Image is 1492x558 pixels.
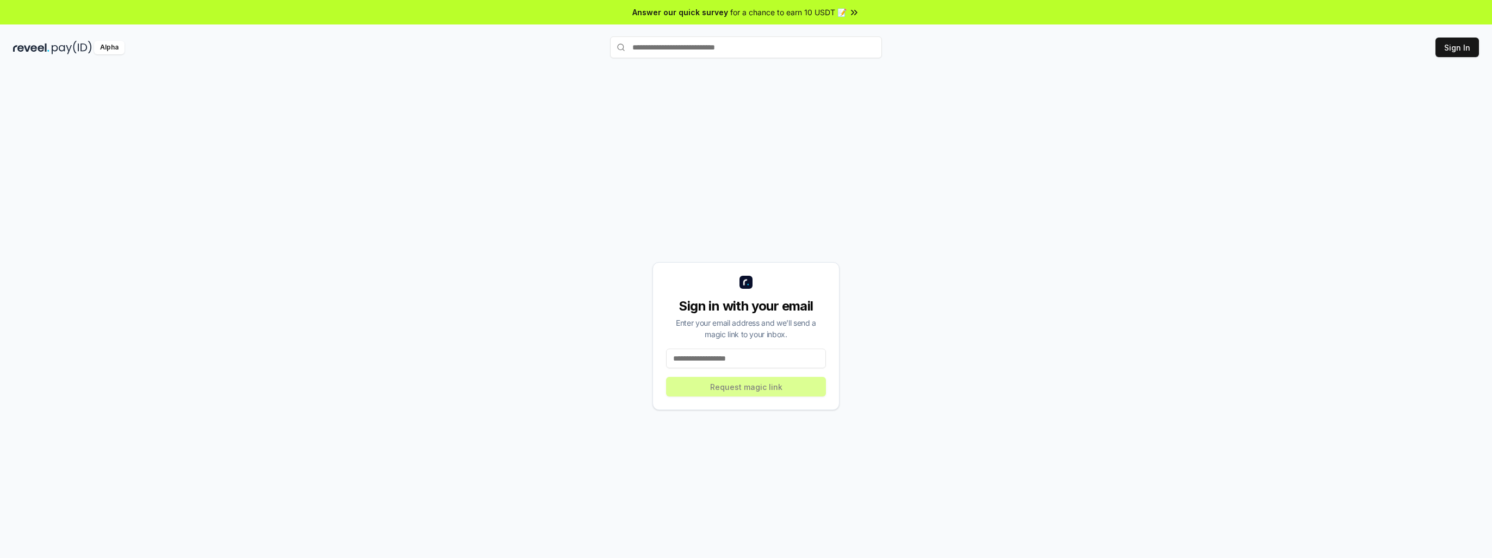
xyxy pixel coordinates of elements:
img: pay_id [52,41,92,54]
img: reveel_dark [13,41,49,54]
div: Sign in with your email [666,297,826,315]
button: Sign In [1435,38,1479,57]
div: Enter your email address and we’ll send a magic link to your inbox. [666,317,826,340]
span: Answer our quick survey [632,7,728,18]
img: logo_small [739,276,753,289]
span: for a chance to earn 10 USDT 📝 [730,7,847,18]
div: Alpha [94,41,125,54]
